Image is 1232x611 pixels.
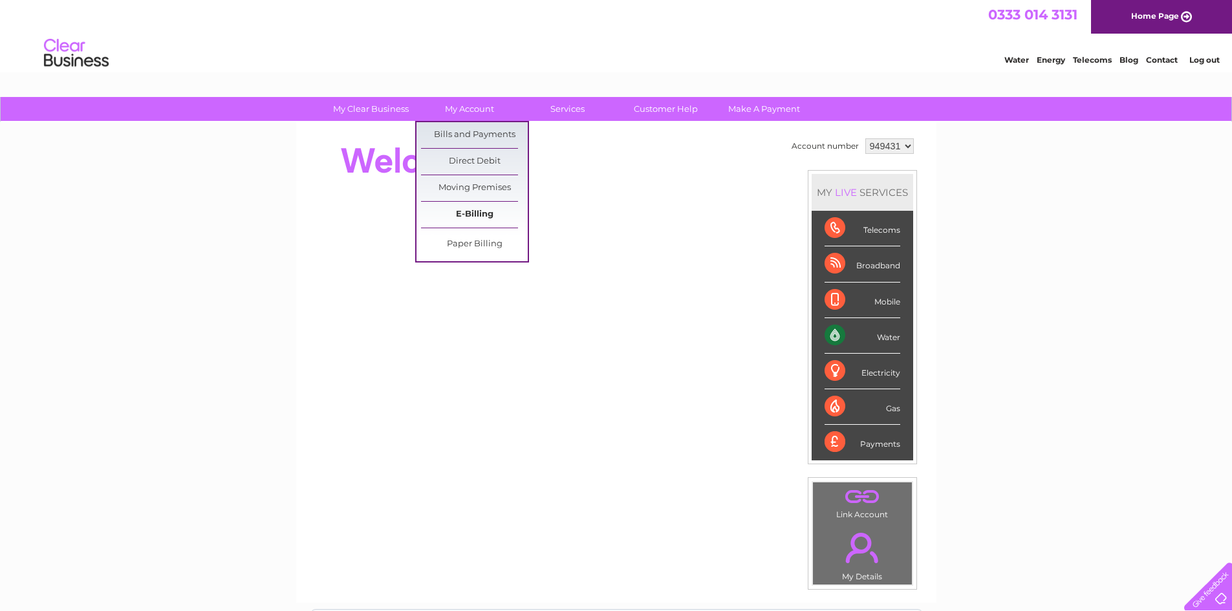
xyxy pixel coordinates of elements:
a: . [816,486,909,508]
div: Payments [825,425,900,460]
a: My Account [416,97,523,121]
a: Make A Payment [711,97,817,121]
div: Water [825,318,900,354]
td: Link Account [812,482,913,522]
div: Electricity [825,354,900,389]
td: Account number [788,135,862,157]
div: Telecoms [825,211,900,246]
a: My Clear Business [318,97,424,121]
div: MY SERVICES [812,174,913,211]
a: Contact [1146,55,1178,65]
div: Clear Business is a trading name of Verastar Limited (registered in [GEOGRAPHIC_DATA] No. 3667643... [311,7,922,63]
a: Moving Premises [421,175,528,201]
a: Bills and Payments [421,122,528,148]
a: Blog [1119,55,1138,65]
a: E-Billing [421,202,528,228]
div: Broadband [825,246,900,282]
a: . [816,525,909,570]
a: 0333 014 3131 [988,6,1077,23]
a: Services [514,97,621,121]
div: Gas [825,389,900,425]
a: Direct Debit [421,149,528,175]
img: logo.png [43,34,109,73]
div: LIVE [832,186,859,198]
a: Telecoms [1073,55,1112,65]
td: My Details [812,522,913,585]
a: Energy [1037,55,1065,65]
a: Customer Help [612,97,719,121]
a: Log out [1189,55,1220,65]
a: Paper Billing [421,231,528,257]
a: Water [1004,55,1029,65]
div: Mobile [825,283,900,318]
